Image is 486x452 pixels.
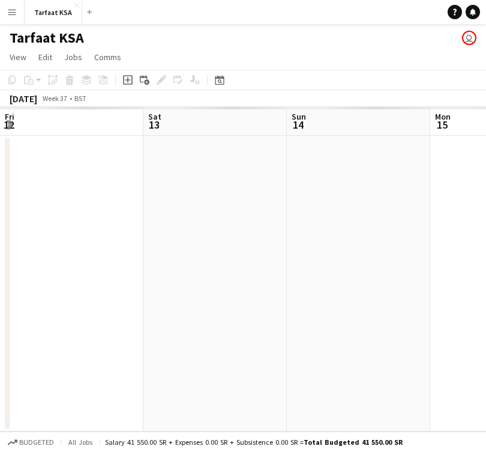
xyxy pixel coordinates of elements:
[25,1,82,24] button: Tarfaat KSA
[146,118,161,132] span: 13
[10,52,26,63] span: View
[3,118,14,132] span: 12
[40,94,70,103] span: Week 37
[94,52,121,63] span: Comms
[290,118,306,132] span: 14
[66,438,95,447] span: All jobs
[105,438,403,447] div: Salary 41 550.00 SR + Expenses 0.00 SR + Subsistence 0.00 SR =
[89,49,126,65] a: Comms
[292,111,306,122] span: Sun
[19,438,54,447] span: Budgeted
[10,93,37,105] div: [DATE]
[462,31,476,45] app-user-avatar: Shahad Alsubaie
[6,436,56,449] button: Budgeted
[5,49,31,65] a: View
[304,438,403,447] span: Total Budgeted 41 550.00 SR
[38,52,52,63] span: Edit
[74,94,86,103] div: BST
[10,29,84,47] h1: Tarfaat KSA
[433,118,451,132] span: 15
[435,111,451,122] span: Mon
[5,111,14,122] span: Fri
[34,49,57,65] a: Edit
[64,52,82,63] span: Jobs
[148,111,161,122] span: Sat
[59,49,87,65] a: Jobs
